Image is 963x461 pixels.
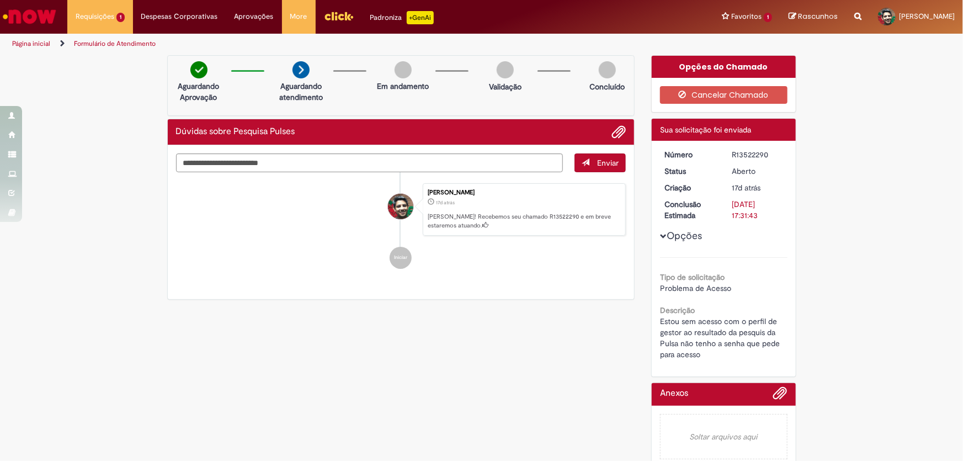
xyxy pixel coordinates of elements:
li: João Paulo Dea [176,183,626,236]
span: 17d atrás [732,183,761,193]
a: Página inicial [12,39,50,48]
button: Cancelar Chamado [660,86,788,104]
img: ServiceNow [1,6,58,28]
span: More [290,11,307,22]
dt: Conclusão Estimada [656,199,724,221]
p: Aguardando atendimento [274,81,328,103]
div: Opções do Chamado [652,56,796,78]
span: [PERSON_NAME] [899,12,955,21]
dt: Status [656,166,724,177]
div: Padroniza [370,11,434,24]
img: arrow-next.png [292,61,310,78]
p: Validação [489,81,522,92]
em: Soltar arquivos aqui [660,414,788,459]
span: 1 [764,13,772,22]
img: click_logo_yellow_360x200.png [324,8,354,24]
img: check-circle-green.png [190,61,208,78]
span: Estou sem acesso com o perfil de gestor ao resultado da pesquis da Pulsa não tenho a senha que pe... [660,316,782,359]
a: Formulário de Atendimento [74,39,156,48]
span: Aprovações [235,11,274,22]
ul: Histórico de tíquete [176,172,626,280]
dt: Número [656,149,724,160]
span: 1 [116,13,125,22]
textarea: Digite sua mensagem aqui... [176,153,563,172]
span: 17d atrás [436,199,455,206]
span: Requisições [76,11,114,22]
div: 11/09/2025 13:31:38 [732,182,784,193]
span: Rascunhos [798,11,838,22]
div: [DATE] 17:31:43 [732,199,784,221]
img: img-circle-grey.png [395,61,412,78]
p: Em andamento [377,81,429,92]
p: +GenAi [407,11,434,24]
h2: Anexos [660,389,688,399]
b: Descrição [660,305,695,315]
div: R13522290 [732,149,784,160]
button: Enviar [574,153,626,172]
img: img-circle-grey.png [497,61,514,78]
ul: Trilhas de página [8,34,634,54]
img: img-circle-grey.png [599,61,616,78]
h2: Dúvidas sobre Pesquisa Pulses Histórico de tíquete [176,127,295,137]
span: Despesas Corporativas [141,11,218,22]
div: Aberto [732,166,784,177]
time: 11/09/2025 13:31:38 [436,199,455,206]
p: Concluído [589,81,625,92]
p: Aguardando Aprovação [172,81,226,103]
button: Adicionar anexos [773,386,788,406]
div: [PERSON_NAME] [428,189,620,196]
span: Problema de Acesso [660,283,731,293]
p: [PERSON_NAME]! Recebemos seu chamado R13522290 e em breve estaremos atuando. [428,213,620,230]
span: Sua solicitação foi enviada [660,125,751,135]
a: Rascunhos [789,12,838,22]
dt: Criação [656,182,724,193]
button: Adicionar anexos [611,125,626,139]
b: Tipo de solicitação [660,272,725,282]
span: Favoritos [731,11,762,22]
div: João Paulo Dea [388,194,413,219]
time: 11/09/2025 13:31:38 [732,183,761,193]
span: Enviar [597,158,619,168]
